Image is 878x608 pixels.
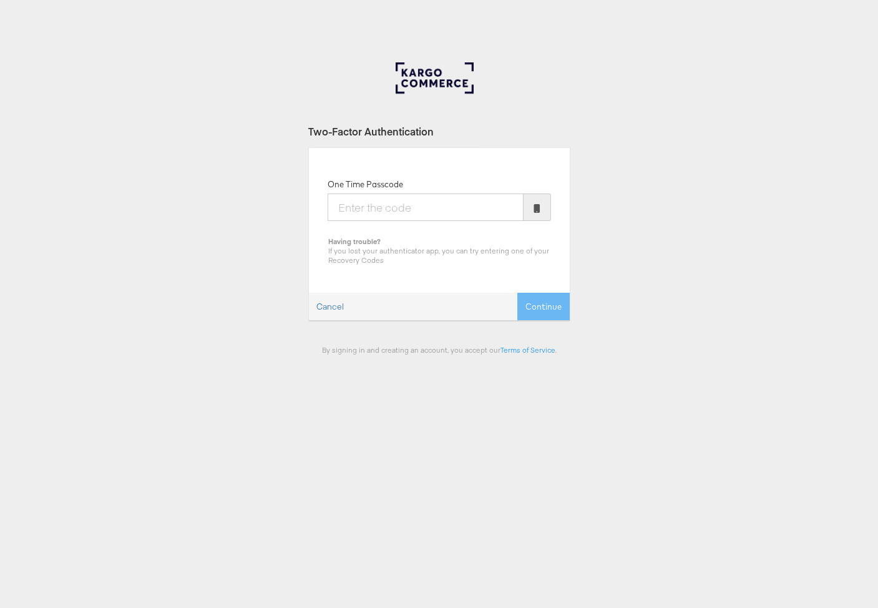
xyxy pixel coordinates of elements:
[328,179,403,190] label: One Time Passcode
[308,124,570,139] div: Two-Factor Authentication
[308,345,570,355] div: By signing in and creating an account, you accept our .
[500,345,555,355] a: Terms of Service
[328,246,549,265] span: If you lost your authenticator app, you can try entering one of your Recovery Codes
[328,194,524,221] input: Enter the code
[328,237,381,246] b: Having trouble?
[309,293,351,320] a: Cancel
